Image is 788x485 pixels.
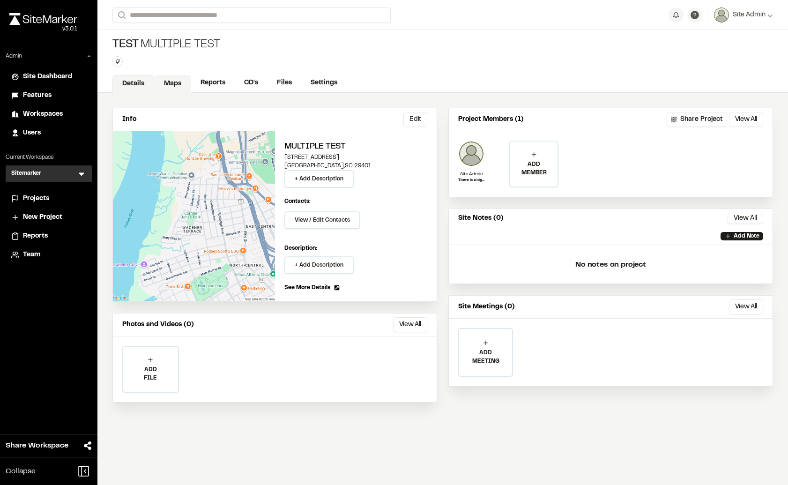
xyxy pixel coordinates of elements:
[122,114,136,125] p: Info
[23,109,63,119] span: Workspaces
[301,74,347,92] a: Settings
[284,141,428,153] h2: Multiple Test
[123,366,178,382] p: ADD FILE
[458,171,484,178] p: Site Admin
[6,52,22,60] p: Admin
[284,211,360,229] button: View / Edit Contacts
[9,13,77,25] img: rebrand.png
[6,466,36,477] span: Collapse
[11,72,86,82] a: Site Dashboard
[122,320,194,330] p: Photos and Videos (0)
[458,141,484,167] img: Site Admin
[11,194,86,204] a: Projects
[112,75,154,93] a: Details
[112,37,139,52] span: Test
[112,56,123,67] button: Edit Tags
[23,231,48,241] span: Reports
[729,112,763,127] button: View All
[284,244,428,253] p: Description:
[510,160,558,177] p: ADD MEMBER
[23,72,72,82] span: Site Dashboard
[23,194,49,204] span: Projects
[23,90,52,101] span: Features
[191,74,235,92] a: Reports
[393,317,427,332] button: View All
[11,231,86,241] a: Reports
[456,250,765,280] p: No notes on project
[23,128,41,138] span: Users
[112,7,129,23] button: Search
[734,232,759,240] p: Add Note
[733,10,766,20] span: Site Admin
[459,349,512,366] p: ADD MEETING
[11,90,86,101] a: Features
[458,114,524,125] p: Project Members (1)
[284,153,428,162] p: [STREET_ADDRESS]
[284,256,354,274] button: + Add Description
[235,74,268,92] a: CD's
[728,213,763,224] button: View All
[23,250,40,260] span: Team
[268,74,301,92] a: Files
[11,212,86,223] a: New Project
[458,302,515,312] p: Site Meetings (0)
[403,112,427,127] button: Edit
[112,37,220,52] div: Multiple Test
[23,212,62,223] span: New Project
[154,75,191,93] a: Maps
[714,7,729,22] img: User
[284,170,354,188] button: + Add Description
[729,299,763,314] button: View All
[11,169,41,179] h3: Sitemarker
[9,25,77,33] div: Oh geez...please don't...
[458,178,484,183] p: There is a higher level of admin
[458,213,504,224] p: Site Notes (0)
[11,109,86,119] a: Workspaces
[714,7,773,22] button: Site Admin
[6,440,68,451] span: Share Workspace
[284,284,330,292] span: See More Details
[667,112,727,127] button: Share Project
[11,128,86,138] a: Users
[6,153,92,162] p: Current Workspace
[284,197,311,206] p: Contacts:
[284,162,428,170] p: [GEOGRAPHIC_DATA] , SC 29401
[11,250,86,260] a: Team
